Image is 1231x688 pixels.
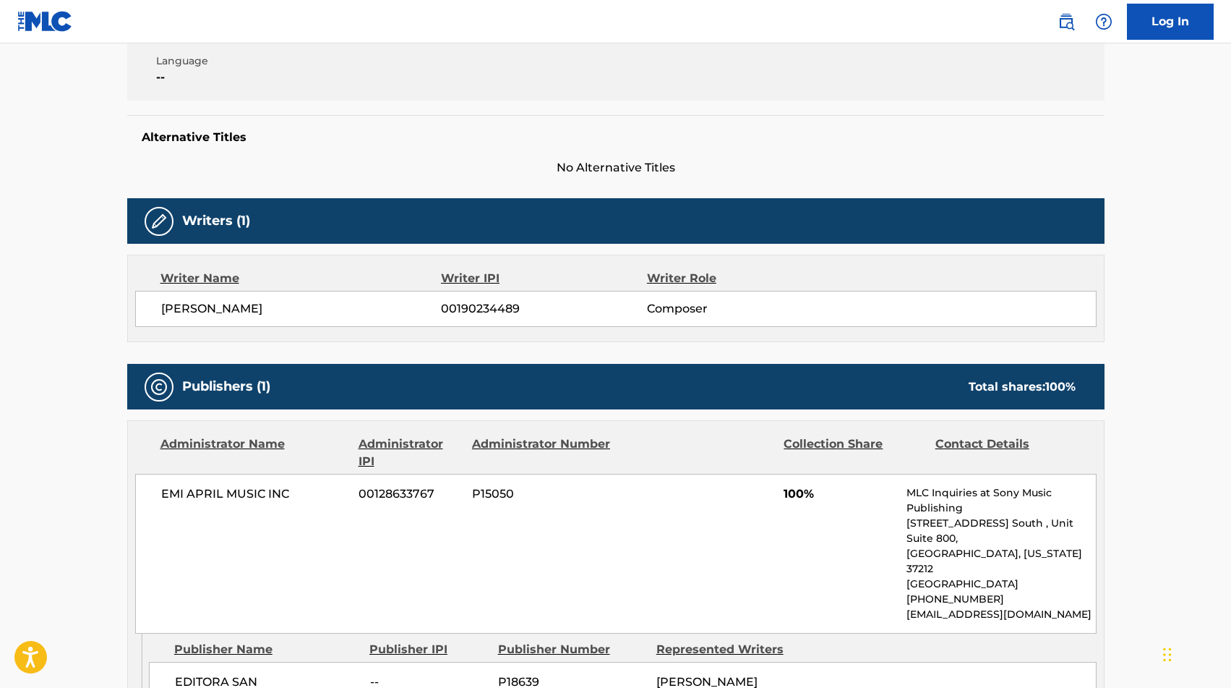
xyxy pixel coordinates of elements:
span: Composer [647,300,834,318]
div: Arrastrar [1163,633,1172,676]
span: P15050 [472,485,612,503]
div: Widget de chat [1159,619,1231,688]
div: Publisher IPI [369,641,487,658]
h5: Alternative Titles [142,130,1090,145]
div: Writer Role [647,270,834,287]
img: Publishers [150,378,168,396]
div: Writer Name [160,270,442,287]
div: Administrator IPI [359,436,461,470]
span: [PERSON_NAME] [161,300,442,318]
p: [GEOGRAPHIC_DATA] [906,577,1095,592]
span: No Alternative Titles [127,159,1105,177]
p: [EMAIL_ADDRESS][DOMAIN_NAME] [906,607,1095,622]
div: Help [1089,7,1118,36]
span: 00190234489 [441,300,646,318]
div: Administrator Number [472,436,612,470]
span: -- [156,69,390,86]
div: Collection Share [784,436,924,470]
img: search [1058,13,1075,30]
span: Language [156,54,390,69]
p: MLC Inquiries at Sony Music Publishing [906,485,1095,516]
img: help [1095,13,1112,30]
a: Log In [1127,4,1214,40]
p: [PHONE_NUMBER] [906,592,1095,607]
p: [STREET_ADDRESS] South , Unit Suite 800, [906,516,1095,546]
div: Represented Writers [656,641,804,658]
span: 00128633767 [359,485,461,503]
img: Writers [150,213,168,230]
span: 100% [784,485,896,503]
div: Publisher Number [498,641,645,658]
div: Total shares: [969,378,1076,396]
h5: Writers (1) [182,213,250,229]
a: Public Search [1052,7,1081,36]
div: Publisher Name [174,641,359,658]
h5: Publishers (1) [182,378,270,395]
div: Contact Details [935,436,1076,470]
div: Administrator Name [160,436,348,470]
span: EMI APRIL MUSIC INC [161,485,348,503]
p: [GEOGRAPHIC_DATA], [US_STATE] 37212 [906,546,1095,577]
span: 100 % [1045,380,1076,394]
div: Writer IPI [441,270,647,287]
iframe: Chat Widget [1159,619,1231,688]
img: MLC Logo [17,11,73,32]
